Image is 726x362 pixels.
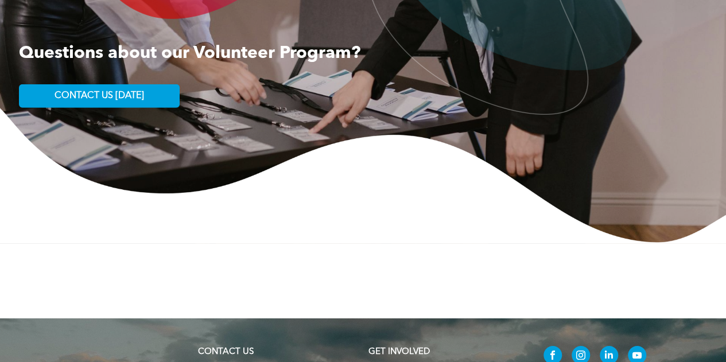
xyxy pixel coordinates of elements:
[19,84,180,108] a: CONTACT US [DATE]
[19,45,360,62] span: Questions about our Volunteer Program?
[198,348,254,356] a: CONTACT US
[368,348,429,356] span: GET INVOLVED
[55,91,144,102] span: CONTACT US [DATE]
